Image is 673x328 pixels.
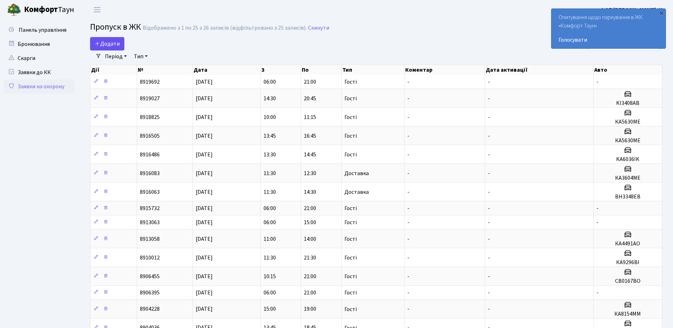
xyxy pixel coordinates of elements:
[264,95,276,102] span: 14:30
[264,235,276,243] span: 11:00
[264,132,276,140] span: 13:45
[95,40,120,48] span: Додати
[594,65,662,75] th: Авто
[488,235,490,243] span: -
[596,259,659,266] h5: КА9296ВІ
[264,273,276,280] span: 10:15
[488,151,490,159] span: -
[304,95,316,102] span: 20:45
[658,10,665,17] div: ×
[407,95,409,102] span: -
[196,151,213,159] span: [DATE]
[140,254,160,262] span: 8910012
[196,219,213,226] span: [DATE]
[344,189,369,195] span: Доставка
[551,9,666,48] div: Опитування щодо паркування в ЖК «Комфорт Таун»
[596,278,659,285] h5: СВ0167ВО
[196,169,213,177] span: [DATE]
[407,305,409,313] span: -
[196,235,213,243] span: [DATE]
[7,3,21,17] img: logo.png
[407,169,409,177] span: -
[90,21,141,33] span: Пропуск в ЖК
[304,305,316,313] span: 19:00
[264,219,276,226] span: 06:00
[407,204,409,212] span: -
[140,305,160,313] span: 8904228
[488,188,490,196] span: -
[140,113,160,121] span: 8918825
[140,169,160,177] span: 8916083
[488,95,490,102] span: -
[405,65,485,75] th: Коментар
[24,4,58,15] b: Комфорт
[344,133,357,139] span: Гості
[140,219,160,226] span: 8913063
[344,220,357,225] span: Гості
[407,78,409,86] span: -
[407,188,409,196] span: -
[488,113,490,121] span: -
[304,289,316,297] span: 21:00
[596,156,659,163] h5: KA6036IK
[344,152,357,157] span: Гості
[596,204,598,212] span: -
[488,289,490,297] span: -
[264,254,276,262] span: 11:30
[304,219,316,226] span: 15:00
[102,50,130,62] a: Період
[193,65,261,75] th: Дата
[308,25,329,31] a: Скинути
[407,289,409,297] span: -
[90,65,137,75] th: Дії
[196,289,213,297] span: [DATE]
[264,188,276,196] span: 11:30
[488,219,490,226] span: -
[4,51,74,65] a: Скарги
[488,204,490,212] span: -
[264,151,276,159] span: 13:30
[344,79,357,85] span: Гості
[596,100,659,107] h5: KI3408AB
[488,305,490,313] span: -
[264,305,276,313] span: 15:00
[140,235,160,243] span: 8913058
[196,95,213,102] span: [DATE]
[596,240,659,247] h5: КА4491АО
[264,113,276,121] span: 10:00
[140,95,160,102] span: 8919027
[196,254,213,262] span: [DATE]
[488,78,490,86] span: -
[559,36,659,44] a: Голосувати
[596,175,659,181] h5: КА3604МЕ
[344,205,357,211] span: Гості
[304,273,316,280] span: 21:00
[264,289,276,297] span: 06:00
[596,311,659,317] h5: КА8154ММ
[196,204,213,212] span: [DATE]
[488,254,490,262] span: -
[344,290,357,296] span: Гості
[196,132,213,140] span: [DATE]
[301,65,341,75] th: По
[140,132,160,140] span: 8916505
[304,169,316,177] span: 12:30
[344,114,357,120] span: Гості
[304,151,316,159] span: 14:45
[304,78,316,86] span: 21:00
[261,65,301,75] th: З
[344,96,357,101] span: Гості
[596,137,659,144] h5: КА5630МЕ
[407,113,409,121] span: -
[140,151,160,159] span: 8916486
[600,6,665,14] a: ФОП [PERSON_NAME]. Н.
[344,171,369,176] span: Доставка
[485,65,594,75] th: Дата активації
[407,254,409,262] span: -
[196,78,213,86] span: [DATE]
[407,132,409,140] span: -
[264,78,276,86] span: 06:00
[407,151,409,159] span: -
[19,26,66,34] span: Панель управління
